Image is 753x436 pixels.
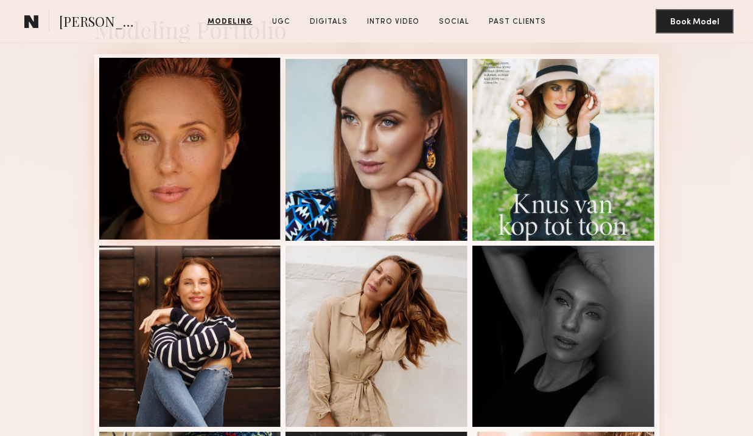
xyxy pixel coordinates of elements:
a: Social [434,16,474,27]
a: Book Model [656,16,734,26]
a: Intro Video [362,16,424,27]
a: Past Clients [484,16,551,27]
a: Digitals [305,16,352,27]
a: UGC [267,16,295,27]
button: Book Model [656,9,734,33]
span: [PERSON_NAME] [59,12,144,33]
a: Modeling [203,16,257,27]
